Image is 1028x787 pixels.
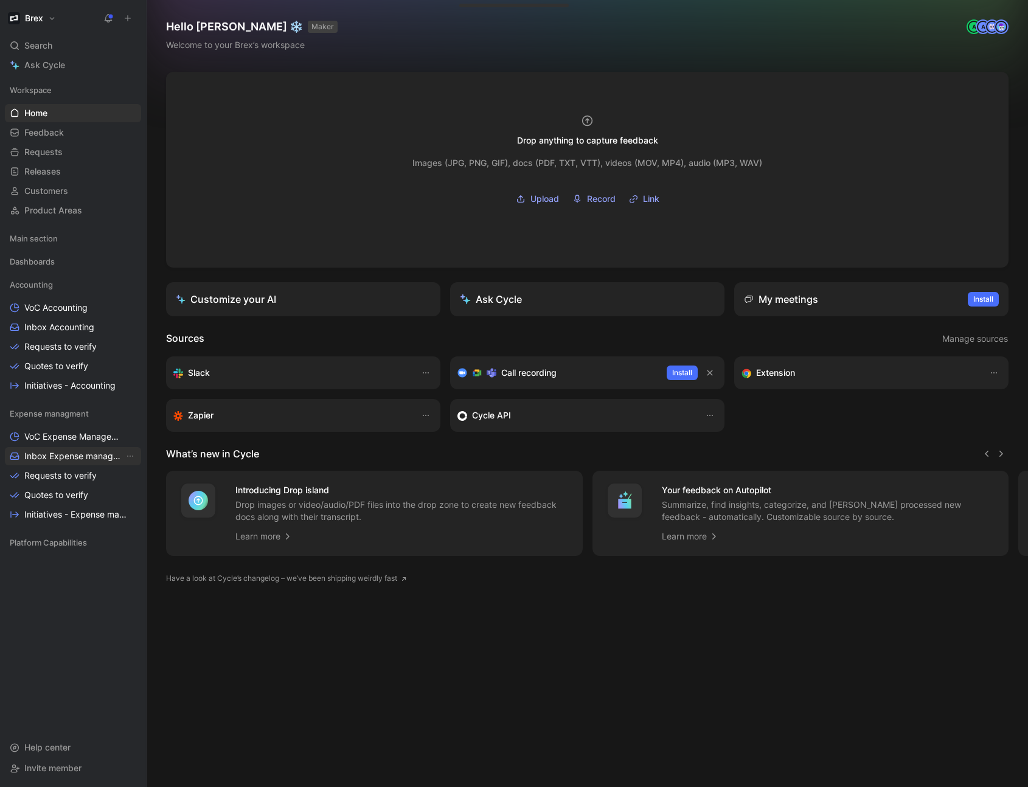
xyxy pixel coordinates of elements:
[587,192,616,206] span: Record
[24,380,116,392] span: Initiatives - Accounting
[124,450,136,462] button: View actions
[973,293,993,305] span: Install
[5,10,59,27] button: BrexBrex
[5,338,141,356] a: Requests to verify
[24,204,82,217] span: Product Areas
[5,447,141,465] a: Inbox Expense managementView actions
[308,21,338,33] button: MAKER
[968,292,999,307] button: Install
[457,366,657,380] div: Record & transcribe meetings from Zoom, Meet & Teams.
[5,318,141,336] a: Inbox Accounting
[24,742,71,752] span: Help center
[5,533,141,555] div: Platform Capabilities
[24,185,68,197] span: Customers
[166,331,204,347] h2: Sources
[756,366,795,380] h3: Extension
[450,282,724,316] button: Ask Cycle
[5,56,141,74] a: Ask Cycle
[24,302,88,314] span: VoC Accounting
[10,255,55,268] span: Dashboards
[5,252,141,274] div: Dashboards
[5,357,141,375] a: Quotes to verify
[672,367,692,379] span: Install
[5,486,141,504] a: Quotes to verify
[24,127,64,139] span: Feedback
[5,276,141,395] div: AccountingVoC AccountingInbox AccountingRequests to verifyQuotes to verifyInitiatives - Accounting
[5,404,141,423] div: Expense managment
[24,470,97,482] span: Requests to verify
[457,408,693,423] div: Sync customers & send feedback from custom sources. Get inspired by our favorite use case
[5,428,141,446] a: VoC Expense Management
[10,279,53,291] span: Accounting
[166,19,338,34] h1: Hello [PERSON_NAME] ❄️
[10,84,52,96] span: Workspace
[986,21,998,33] img: avatar
[5,533,141,552] div: Platform Capabilities
[5,201,141,220] a: Product Areas
[24,38,52,53] span: Search
[188,366,210,380] h3: Slack
[8,12,20,24] img: Brex
[10,407,89,420] span: Expense managment
[24,341,97,353] span: Requests to verify
[24,146,63,158] span: Requests
[176,292,276,307] div: Customize your AI
[166,38,338,52] div: Welcome to your Brex’s workspace
[10,536,87,549] span: Platform Capabilities
[5,162,141,181] a: Releases
[517,133,658,148] div: Drop anything to capture feedback
[24,58,65,72] span: Ask Cycle
[5,36,141,55] div: Search
[5,505,141,524] a: Initiatives - Expense management
[5,276,141,294] div: Accounting
[235,483,568,498] h4: Introducing Drop island
[5,738,141,757] div: Help center
[662,529,719,544] a: Learn more
[744,292,818,307] div: My meetings
[942,331,1009,347] button: Manage sources
[472,408,511,423] h3: Cycle API
[24,107,47,119] span: Home
[235,499,568,523] p: Drop images or video/audio/PDF files into the drop zone to create new feedback docs along with th...
[24,450,124,462] span: Inbox Expense management
[741,366,977,380] div: Capture feedback from anywhere on the web
[24,489,88,501] span: Quotes to verify
[5,81,141,99] div: Workspace
[977,21,989,33] div: A
[24,508,127,521] span: Initiatives - Expense management
[942,331,1008,346] span: Manage sources
[460,292,522,307] div: Ask Cycle
[995,21,1007,33] img: avatar
[166,572,407,584] a: Have a look at Cycle’s changelog – we’ve been shipping weirdly fast
[24,321,94,333] span: Inbox Accounting
[5,299,141,317] a: VoC Accounting
[166,446,259,461] h2: What’s new in Cycle
[5,143,141,161] a: Requests
[235,529,293,544] a: Learn more
[501,366,557,380] h3: Call recording
[25,13,43,24] h1: Brex
[968,21,980,33] div: A
[5,229,141,251] div: Main section
[173,408,409,423] div: Capture feedback from thousands of sources with Zapier (survey results, recordings, sheets, etc).
[5,466,141,485] a: Requests to verify
[5,104,141,122] a: Home
[188,408,214,423] h3: Zapier
[512,190,563,208] button: Upload
[530,192,559,206] span: Upload
[412,156,762,170] div: Images (JPG, PNG, GIF), docs (PDF, TXT, VTT), videos (MOV, MP4), audio (MP3, WAV)
[643,192,659,206] span: Link
[166,282,440,316] a: Customize your AI
[5,252,141,271] div: Dashboards
[568,190,620,208] button: Record
[662,483,995,498] h4: Your feedback on Autopilot
[662,499,995,523] p: Summarize, find insights, categorize, and [PERSON_NAME] processed new feedback - automatically. C...
[5,759,141,777] div: Invite member
[5,182,141,200] a: Customers
[5,376,141,395] a: Initiatives - Accounting
[24,431,125,443] span: VoC Expense Management
[10,232,58,244] span: Main section
[173,366,409,380] div: Sync your customers, send feedback and get updates in Slack
[24,360,88,372] span: Quotes to verify
[24,763,82,773] span: Invite member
